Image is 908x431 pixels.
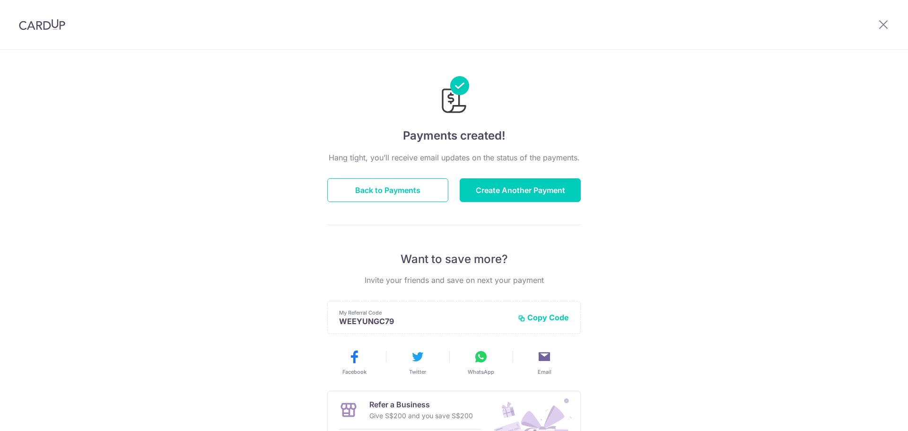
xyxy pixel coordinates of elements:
[327,152,581,163] p: Hang tight, you’ll receive email updates on the status of the payments.
[453,349,509,376] button: WhatsApp
[327,178,448,202] button: Back to Payments
[326,349,382,376] button: Facebook
[460,178,581,202] button: Create Another Payment
[339,309,510,317] p: My Referral Code
[339,317,510,326] p: WEEYUNGC79
[468,368,494,376] span: WhatsApp
[327,274,581,286] p: Invite your friends and save on next your payment
[538,368,551,376] span: Email
[369,410,473,422] p: Give S$200 and you save S$200
[409,368,426,376] span: Twitter
[516,349,572,376] button: Email
[518,313,569,322] button: Copy Code
[439,76,469,116] img: Payments
[390,349,445,376] button: Twitter
[342,368,367,376] span: Facebook
[19,19,65,30] img: CardUp
[369,399,473,410] p: Refer a Business
[327,127,581,144] h4: Payments created!
[327,252,581,267] p: Want to save more?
